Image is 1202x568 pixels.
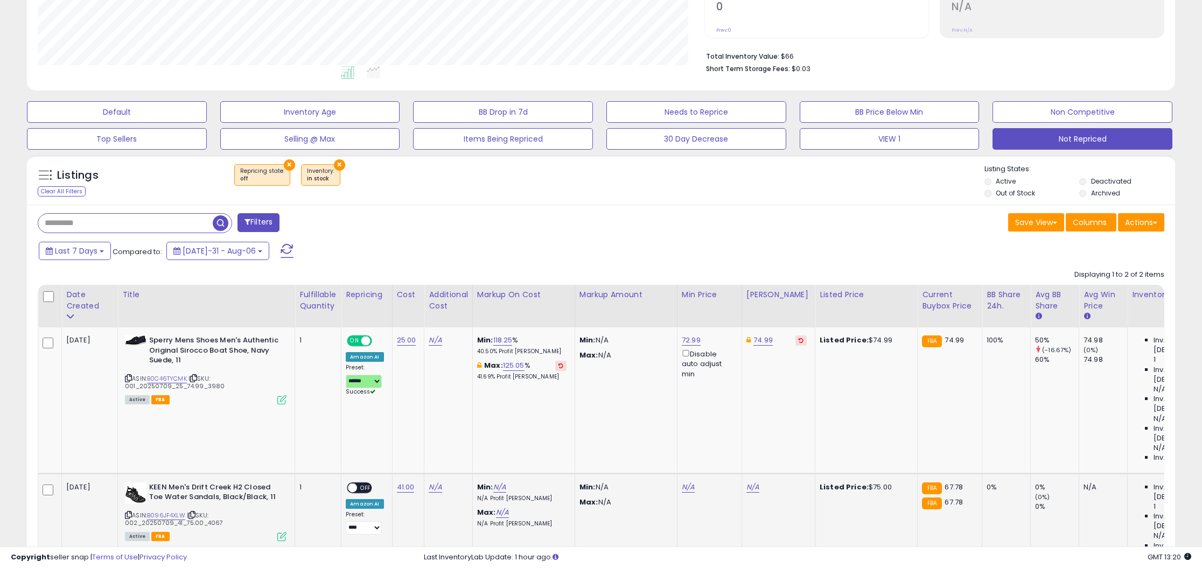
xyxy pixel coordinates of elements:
[151,532,170,541] span: FBA
[1154,355,1156,364] span: 1
[477,361,567,381] div: %
[716,1,928,15] h2: 0
[706,52,779,61] b: Total Inventory Value:
[477,335,493,345] b: Min:
[1042,346,1071,354] small: (-16.67%)
[493,335,513,346] a: 118.25
[1091,188,1120,198] label: Archived
[579,482,669,492] p: N/A
[1084,312,1090,321] small: Avg Win Price.
[346,364,383,396] div: Preset:
[682,289,737,300] div: Min Price
[237,213,279,232] button: Filters
[27,128,207,150] button: Top Sellers
[579,335,596,345] strong: Min:
[11,552,50,562] strong: Copyright
[151,395,170,404] span: FBA
[1084,346,1099,354] small: (0%)
[346,352,383,362] div: Amazon AI
[706,49,1156,62] li: $66
[39,242,111,260] button: Last 7 Days
[753,335,773,346] a: 74.99
[149,335,280,368] b: Sperry Mens Shoes Men's Authentic Original Sirocco Boat Shoe, Navy Suede, 11
[579,335,669,345] p: N/A
[1035,289,1074,312] div: Avg BB Share
[987,335,1022,345] div: 100%
[993,101,1172,123] button: Non Competitive
[922,335,942,347] small: FBA
[952,27,973,33] small: Prev: N/A
[746,289,810,300] div: [PERSON_NAME]
[682,482,695,493] a: N/A
[346,499,383,509] div: Amazon AI
[11,552,187,563] div: seller snap | |
[820,335,909,345] div: $74.99
[122,289,290,300] div: Title
[716,27,731,33] small: Prev: 0
[1084,355,1127,364] div: 74.98
[945,335,964,345] span: 74.99
[66,482,109,492] div: [DATE]
[682,348,733,379] div: Disable auto adjust min
[240,175,284,183] div: off
[1118,213,1164,232] button: Actions
[493,482,506,493] a: N/A
[706,64,790,73] b: Short Term Storage Fees:
[484,360,503,370] b: Max:
[147,374,187,383] a: B0C46TYCMK
[125,511,223,527] span: | SKU: 002_20250709_41_75.00_4067
[125,335,286,403] div: ASIN:
[579,289,673,300] div: Markup Amount
[987,289,1026,312] div: BB Share 24h.
[799,338,803,343] i: Revert to store-level Dynamic Max Price
[1084,289,1123,312] div: Avg Win Price
[1148,552,1191,562] span: 2025-08-15 13:20 GMT
[820,482,909,492] div: $75.00
[55,246,97,256] span: Last 7 Days
[125,482,286,540] div: ASIN:
[820,335,869,345] b: Listed Price:
[413,101,593,123] button: BB Drop in 7d
[682,335,701,346] a: 72.99
[746,482,759,493] a: N/A
[922,497,942,509] small: FBA
[987,482,1022,492] div: 0%
[1066,213,1116,232] button: Columns
[220,128,400,150] button: Selling @ Max
[429,482,442,493] a: N/A
[800,128,980,150] button: VIEW 1
[334,159,345,171] button: ×
[952,1,1164,15] h2: N/A
[472,285,575,327] th: The percentage added to the cost of goods (COGS) that forms the calculator for Min & Max prices.
[307,175,334,183] div: in stock
[57,168,99,183] h5: Listings
[579,497,669,507] p: N/A
[820,482,869,492] b: Listed Price:
[397,482,415,493] a: 41.00
[477,482,493,492] b: Min:
[800,101,980,123] button: BB Price Below Min
[357,483,374,492] span: OFF
[397,335,416,346] a: 25.00
[92,552,138,562] a: Terms of Use
[166,242,269,260] button: [DATE]-31 - Aug-06
[1035,502,1079,511] div: 0%
[477,289,570,300] div: Markup on Cost
[1154,531,1166,541] span: N/A
[945,482,963,492] span: 67.78
[299,482,333,492] div: 1
[66,335,109,345] div: [DATE]
[125,482,146,504] img: 41wuoJmra9L._SL40_.jpg
[220,101,400,123] button: Inventory Age
[922,482,942,494] small: FBA
[125,532,150,541] span: All listings currently available for purchase on Amazon
[348,336,361,346] span: ON
[558,363,563,368] i: Revert to store-level Max Markup
[1154,384,1166,394] span: N/A
[496,507,509,518] a: N/A
[922,289,977,312] div: Current Buybox Price
[945,497,963,507] span: 67.78
[477,362,481,369] i: This overrides the store level max markup for this listing
[429,289,468,312] div: Additional Cost
[1035,335,1079,345] div: 50%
